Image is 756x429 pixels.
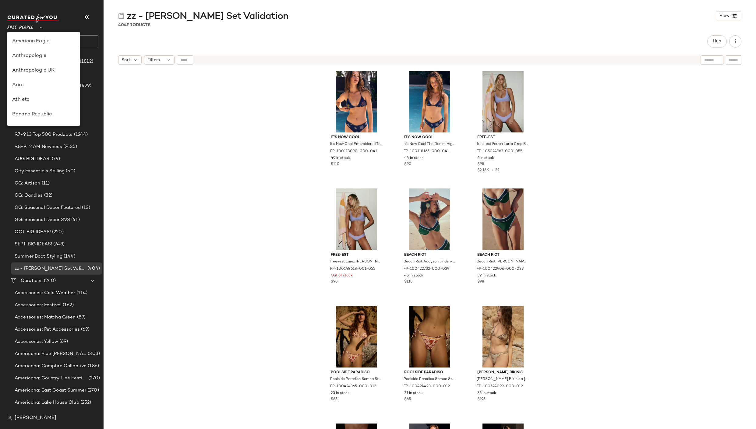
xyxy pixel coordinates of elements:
[331,135,382,140] span: It's Now Cool
[404,149,449,154] span: FP-100118165-000-041
[52,241,65,248] span: (748)
[495,168,500,172] span: 22
[404,384,450,389] span: FP-100424423-000-012
[15,156,51,163] span: AUG BIG IDEAS!
[477,168,489,172] span: $2.16K
[73,131,88,138] span: (1244)
[41,180,50,187] span: (11)
[331,370,382,375] span: Poolside Paradiso
[58,338,68,345] span: (69)
[118,22,150,28] div: Products
[81,204,90,211] span: (13)
[477,259,528,265] span: Beach Riot [PERSON_NAME] High-Waisted Bikini Bottoms at Free People in Green, Size: S
[79,58,93,65] span: (1812)
[326,188,387,250] img: 100148618_055_0
[331,252,382,258] span: free-est
[404,397,411,402] span: $65
[713,39,721,44] span: Hub
[62,302,74,309] span: (162)
[15,229,51,236] span: OCT BIG IDEAS!
[404,156,424,161] span: 44 in stock
[330,149,377,154] span: FP-100118090-000-041
[404,377,455,382] span: Poolside Paradiso Samoa String Bikini Bottoms at Free People in Tan, Size: L
[80,326,90,333] span: (69)
[15,107,64,114] span: 9.22-9.26 AM Newness
[122,57,130,63] span: Sort
[15,265,86,272] span: zz - [PERSON_NAME] Set Validation
[15,375,87,382] span: Americana: Country Line Festival
[477,279,484,285] span: $98
[404,142,455,147] span: It's Now Cool The Denim High Curve Bikini Bottoms at Free People in Blue, Size: S
[15,399,79,406] span: Americana: Lake House Club
[472,71,534,132] img: 105024962_055_0
[331,162,340,167] span: $110
[15,241,52,248] span: SEPT BIG IDEAS!
[15,350,87,357] span: Americana: Blue [PERSON_NAME] Baby
[472,306,534,367] img: 100524099_012_a
[46,411,58,418] span: (276)
[15,326,80,333] span: Accessories: Pet Accessories
[15,363,87,370] span: Americana: Campfire Collective
[65,95,77,102] span: (992)
[7,14,59,23] img: cfy_white_logo.C9jOOHJF.svg
[76,314,86,321] span: (89)
[399,188,461,250] img: 100422732_039_a
[51,229,64,236] span: (220)
[15,290,75,297] span: Accessories: Cold Weather
[15,338,58,345] span: Accessories: Yellow
[51,156,60,163] span: (79)
[477,142,528,147] span: free-est Farrah Lurex Crop Bikini Top at Free People in Purple, Size: XS
[15,216,70,223] span: GG: Seasonal Decor SVS
[399,306,461,367] img: 100424423_012_a
[62,143,77,150] span: (2435)
[477,384,523,389] span: FP-100524099-000-012
[330,377,382,382] span: Poolside Paradiso Samoa String Tie Bikini Top at Free People in Tan, Size: M
[489,168,495,172] span: •
[707,35,727,47] button: Hub
[404,279,412,285] span: $118
[15,70,61,77] span: 8.4-8.8 AM Newness
[404,266,449,272] span: FP-100422732-000-039
[65,168,75,175] span: (50)
[118,13,124,19] img: svg%3e
[15,58,79,65] span: 8.3-8.9 Top 500 Best-Sellers
[719,13,730,18] span: View
[15,302,62,309] span: Accessories: Festival
[43,192,53,199] span: (32)
[330,384,376,389] span: FP-100424365-000-012
[70,216,80,223] span: (41)
[477,252,529,258] span: Beach Riot
[477,370,529,375] span: [PERSON_NAME] Bikinis
[75,290,88,297] span: (114)
[331,156,350,161] span: 49 in stock
[477,149,522,154] span: FP-105024962-000-055
[86,387,99,394] span: (270)
[326,71,387,132] img: 100118090_041_a
[477,266,524,272] span: FP-100422906-000-039
[15,119,59,126] span: 9.2-9.5 AM Newness
[477,397,486,402] span: $195
[331,273,353,279] span: Out of stock
[330,259,382,265] span: free-est Lurex [PERSON_NAME] Bottom at Free People in Purple, Size: XS
[404,252,456,258] span: Beach Riot
[62,253,76,260] span: (144)
[43,277,56,284] span: (240)
[477,156,494,161] span: 6 in stock
[87,350,100,357] span: (303)
[127,10,288,23] span: zz - [PERSON_NAME] Set Validation
[477,391,496,396] span: 36 in stock
[61,70,73,77] span: (495)
[64,107,77,114] span: (780)
[15,192,43,199] span: GG: Candles
[331,391,350,396] span: 23 in stock
[404,370,456,375] span: Poolside Paradiso
[330,266,375,272] span: FP-100148618-001-055
[472,188,534,250] img: 100422906_039_a
[87,363,99,370] span: (186)
[404,273,423,279] span: 45 in stock
[87,375,100,382] span: (270)
[404,162,412,167] span: $90
[404,391,423,396] span: 21 in stock
[15,143,62,150] span: 9.8-9.12 AM Newness
[399,71,461,132] img: 100118165_041_a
